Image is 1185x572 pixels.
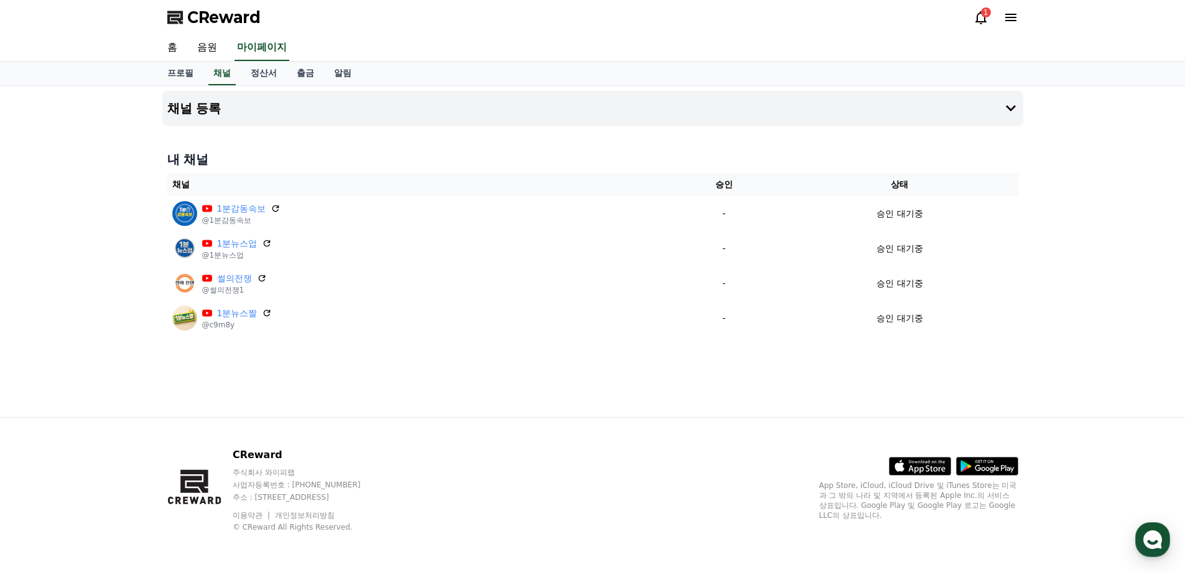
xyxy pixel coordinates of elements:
[233,511,272,520] a: 이용약관
[876,277,922,290] p: 승인 대기중
[187,7,261,27] span: CReward
[876,242,922,255] p: 승인 대기중
[157,35,187,61] a: 홈
[172,271,197,296] img: 썰의전쟁
[235,35,289,61] a: 마이페이지
[671,242,776,255] p: -
[819,481,1018,520] p: App Store, iCloud, iCloud Drive 및 iTunes Store는 미국과 그 밖의 나라 및 지역에서 등록된 Apple Inc.의 서비스 상표입니다. Goo...
[157,62,203,85] a: 프로필
[671,277,776,290] p: -
[162,91,1023,126] button: 채널 등록
[233,492,384,502] p: 주소 : [STREET_ADDRESS]
[275,511,335,520] a: 개인정보처리방침
[324,62,361,85] a: 알림
[202,285,267,295] p: @썰의전쟁1
[202,215,281,225] p: @1분감동속보
[671,312,776,325] p: -
[233,522,384,532] p: © CReward All Rights Reserved.
[233,448,384,462] p: CReward
[167,7,261,27] a: CReward
[217,307,258,320] a: 1분뉴스짤
[172,201,197,226] img: 1분감동속보
[187,35,227,61] a: 음원
[217,202,266,215] a: 1분감동속보
[167,151,1018,168] h4: 내 채널
[974,10,988,25] a: 1
[876,207,922,220] p: 승인 대기중
[671,207,776,220] p: -
[167,173,667,196] th: 채널
[202,320,272,330] p: @c9m8y
[202,250,272,260] p: @1분뉴스업
[233,480,384,490] p: 사업자등록번호 : [PHONE_NUMBER]
[233,467,384,477] p: 주식회사 와이피랩
[172,236,197,261] img: 1분뉴스업
[217,272,252,285] a: 썰의전쟁
[781,173,1018,196] th: 상태
[981,7,991,17] div: 1
[167,101,221,115] h4: 채널 등록
[876,312,922,325] p: 승인 대기중
[287,62,324,85] a: 출금
[217,237,258,250] a: 1분뉴스업
[241,62,287,85] a: 정산서
[666,173,781,196] th: 승인
[172,306,197,331] img: 1분뉴스짤
[208,62,236,85] a: 채널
